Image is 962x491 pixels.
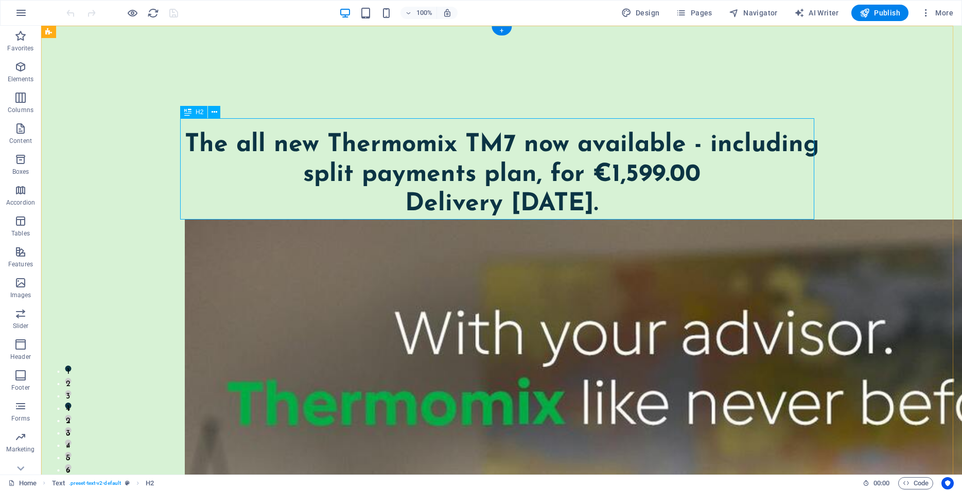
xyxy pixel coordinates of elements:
[9,137,32,145] p: Content
[851,5,908,21] button: Publish
[617,5,664,21] div: Design (Ctrl+Alt+Y)
[921,8,953,18] span: More
[52,477,154,489] nav: breadcrumb
[416,7,432,19] h6: 100%
[146,477,154,489] span: Click to select. Double-click to edit
[6,445,34,453] p: Marketing
[24,426,30,432] button: 5
[443,8,452,17] i: On resize automatically adjust zoom level to fit chosen device.
[196,109,203,115] span: H2
[898,477,933,489] button: Code
[147,7,159,19] i: Reload page
[147,7,159,19] button: reload
[24,414,30,420] button: 4
[52,477,65,489] span: Click to select. Double-click to edit
[24,365,30,371] button: 3
[621,8,660,18] span: Design
[917,5,957,21] button: More
[11,384,30,392] p: Footer
[881,479,882,487] span: :
[24,389,30,395] button: 2
[144,93,778,194] div: ​
[729,8,778,18] span: Navigator
[125,480,130,486] i: This element is a customizable preset
[24,352,30,358] button: 2
[8,477,37,489] a: Click to cancel selection. Double-click to open Pages
[492,26,512,35] div: +
[24,439,30,445] button: 6
[860,8,900,18] span: Publish
[8,260,33,268] p: Features
[873,477,889,489] span: 00 00
[8,75,34,83] p: Elements
[69,477,121,489] span: . preset-text-v2-default
[24,402,30,408] button: 3
[863,477,890,489] h6: Session time
[10,291,31,299] p: Images
[11,414,30,423] p: Forms
[676,8,712,18] span: Pages
[725,5,782,21] button: Navigator
[12,168,29,176] p: Boxes
[13,322,29,330] p: Slider
[126,7,138,19] button: Click here to leave preview mode and continue editing
[8,106,33,114] p: Columns
[790,5,843,21] button: AI Writer
[400,7,437,19] button: 100%
[11,229,30,238] p: Tables
[10,353,31,361] p: Header
[794,8,839,18] span: AI Writer
[7,44,33,52] p: Favorites
[24,340,30,346] button: 1
[617,5,664,21] button: Design
[672,5,716,21] button: Pages
[24,377,30,383] button: 1
[903,477,929,489] span: Code
[6,198,35,207] p: Accordion
[941,477,954,489] button: Usercentrics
